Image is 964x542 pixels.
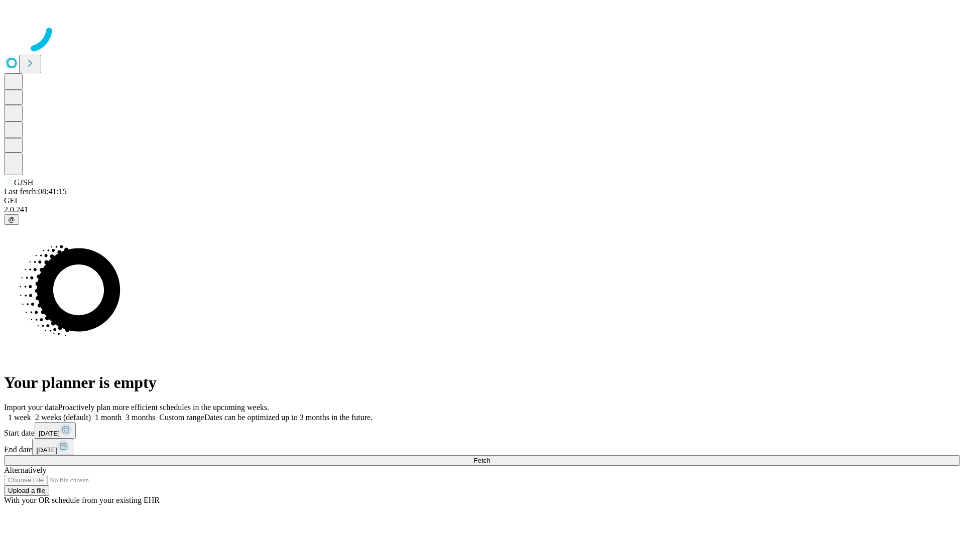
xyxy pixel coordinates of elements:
[4,422,960,439] div: Start date
[36,446,57,454] span: [DATE]
[8,216,15,223] span: @
[58,403,269,412] span: Proactively plan more efficient schedules in the upcoming weeks.
[4,196,960,205] div: GEI
[39,430,60,437] span: [DATE]
[4,187,67,196] span: Last fetch: 08:41:15
[204,413,373,422] span: Dates can be optimized up to 3 months in the future.
[95,413,122,422] span: 1 month
[4,214,19,225] button: @
[4,496,160,504] span: With your OR schedule from your existing EHR
[35,413,91,422] span: 2 weeks (default)
[4,466,46,474] span: Alternatively
[126,413,155,422] span: 3 months
[473,457,490,464] span: Fetch
[4,485,49,496] button: Upload a file
[4,205,960,214] div: 2.0.241
[8,413,31,422] span: 1 week
[14,178,33,187] span: GJSH
[4,439,960,455] div: End date
[32,439,73,455] button: [DATE]
[35,422,76,439] button: [DATE]
[159,413,204,422] span: Custom range
[4,373,960,392] h1: Your planner is empty
[4,403,58,412] span: Import your data
[4,455,960,466] button: Fetch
